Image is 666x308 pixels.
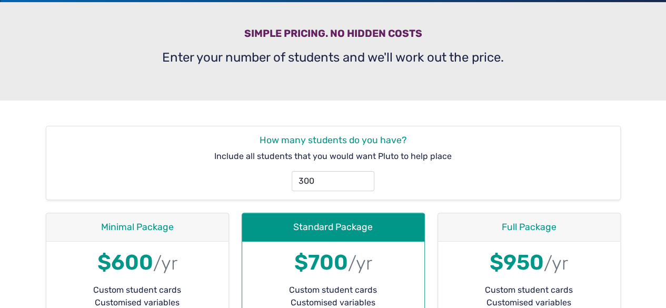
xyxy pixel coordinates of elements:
h3: Simple pricing. No hidden costs [46,27,621,44]
small: /yr [348,252,372,274]
li: Custom student cards [55,284,220,296]
h1: $600 [55,250,220,275]
h4: Standard Package [251,222,416,233]
h4: Full Package [446,222,612,233]
h4: Minimal Package [55,222,220,233]
p: Enter your number of students and we'll work out the price. [46,48,621,67]
div: Include all students that you would want Pluto to help place [46,126,620,200]
h1: $950 [446,250,612,275]
h4: How many students do you have? [55,135,612,146]
small: /yr [153,252,177,274]
h1: $700 [251,250,416,275]
li: Custom student cards [446,284,612,296]
li: Custom student cards [251,284,416,296]
small: /yr [544,252,568,274]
